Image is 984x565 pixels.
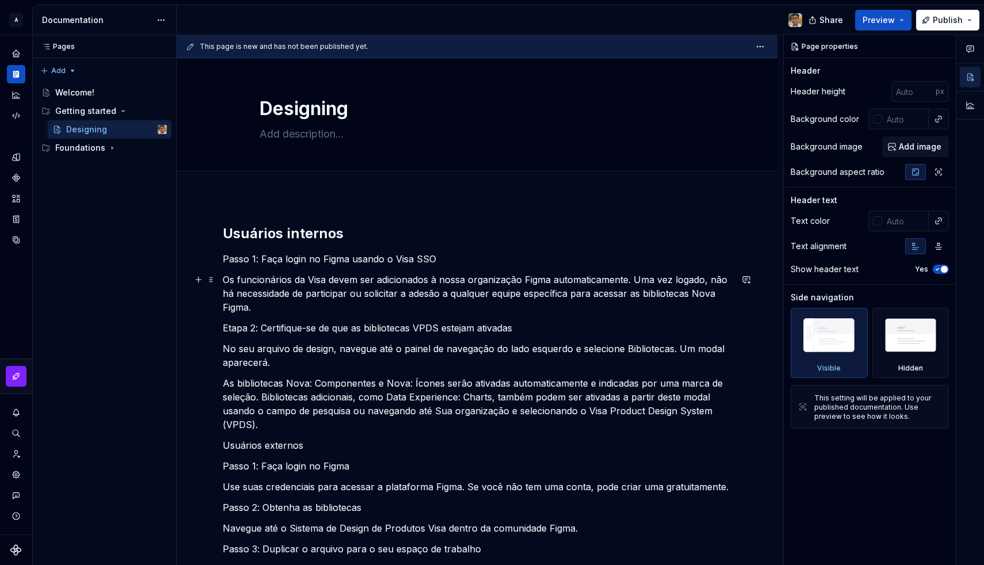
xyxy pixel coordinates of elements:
[223,342,731,369] p: No seu arquivo de design, navegue até o painel de navegação do lado esquerdo e selecione Bibliote...
[7,424,25,442] button: Search ⌘K
[791,113,859,125] div: Background color
[200,42,368,51] span: This page is new and has not been published yet.
[791,292,854,303] div: Side navigation
[223,542,731,556] p: Passo 3: Duplicar o arquivo para o seu espaço de trabalho
[257,95,692,123] textarea: Designing
[872,308,949,378] div: Hidden
[899,141,941,152] span: Add image
[916,10,979,30] button: Publish
[7,486,25,505] button: Contact support
[42,14,151,26] div: Documentation
[817,364,841,373] div: Visible
[791,65,820,77] div: Header
[223,321,731,335] p: Etapa 2: Certifique-se de que as bibliotecas VPDS estejam ativadas
[7,445,25,463] a: Invite team
[37,63,80,79] button: Add
[791,141,863,152] div: Background image
[37,42,75,51] div: Pages
[223,480,731,494] p: Use suas credenciais para acessar a plataforma Figma. Se você não tem uma conta, pode criar uma g...
[7,465,25,484] a: Settings
[791,264,859,275] div: Show header text
[7,231,25,249] a: Data sources
[933,14,963,26] span: Publish
[855,10,911,30] button: Preview
[791,86,845,97] div: Header height
[37,139,171,157] div: Foundations
[882,136,949,157] button: Add image
[7,189,25,208] a: Assets
[7,169,25,187] a: Components
[791,166,884,178] div: Background aspect ratio
[791,194,837,206] div: Header text
[7,148,25,166] a: Design tokens
[158,125,167,134] img: Andy
[7,106,25,125] a: Code automation
[803,10,850,30] button: Share
[223,459,731,473] p: Passo 1: Faça login no Figma
[7,44,25,63] a: Home
[7,403,25,422] button: Notifications
[898,364,923,373] div: Hidden
[7,210,25,228] a: Storybook stories
[223,273,731,314] p: Os funcionários da Visa devem ser adicionados à nossa organização Figma automaticamente. Uma vez ...
[223,501,731,514] p: Passo 2: Obtenha as bibliotecas
[791,240,846,252] div: Text alignment
[791,215,830,227] div: Text color
[9,13,23,27] div: A
[223,224,731,243] h2: Usuários internos
[55,105,116,117] div: Getting started
[66,124,107,135] div: Designing
[891,81,936,102] input: Auto
[37,83,171,157] div: Page tree
[7,65,25,83] a: Documentation
[48,120,171,139] a: DesigningAndy
[37,83,171,102] a: Welcome!
[814,394,941,421] div: This setting will be applied to your published documentation. Use preview to see how it looks.
[936,87,944,96] p: px
[788,13,802,27] img: Andy
[223,376,731,432] p: As bibliotecas Nova: Componentes e Nova: Ícones serão ativadas automaticamente e indicadas por um...
[2,7,30,32] button: A
[863,14,895,26] span: Preview
[55,87,94,98] div: Welcome!
[915,265,928,274] label: Yes
[819,14,843,26] span: Share
[37,102,171,120] div: Getting started
[10,544,22,556] svg: Supernova Logo
[55,142,105,154] div: Foundations
[791,308,868,378] div: Visible
[223,438,731,452] p: Usuários externos
[223,252,731,266] p: Passo 1: Faça login no Figma usando o Visa SSO
[223,521,731,535] p: Navegue até o Sistema de Design de Produtos Visa dentro da comunidade Figma.
[7,86,25,104] a: Analytics
[882,211,929,231] input: Auto
[51,66,66,75] span: Add
[882,109,929,129] input: Auto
